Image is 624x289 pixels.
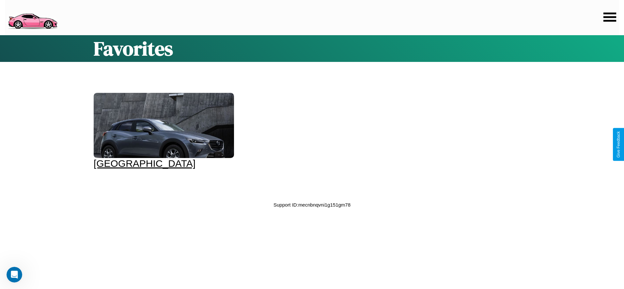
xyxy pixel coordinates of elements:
[5,3,60,31] img: logo
[7,267,22,282] iframe: Intercom live chat
[616,131,621,158] div: Give Feedback
[273,200,351,209] p: Support ID: mecnbnqvni1g151gm78
[94,158,234,169] div: [GEOGRAPHIC_DATA]
[94,35,530,62] h1: Favorites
